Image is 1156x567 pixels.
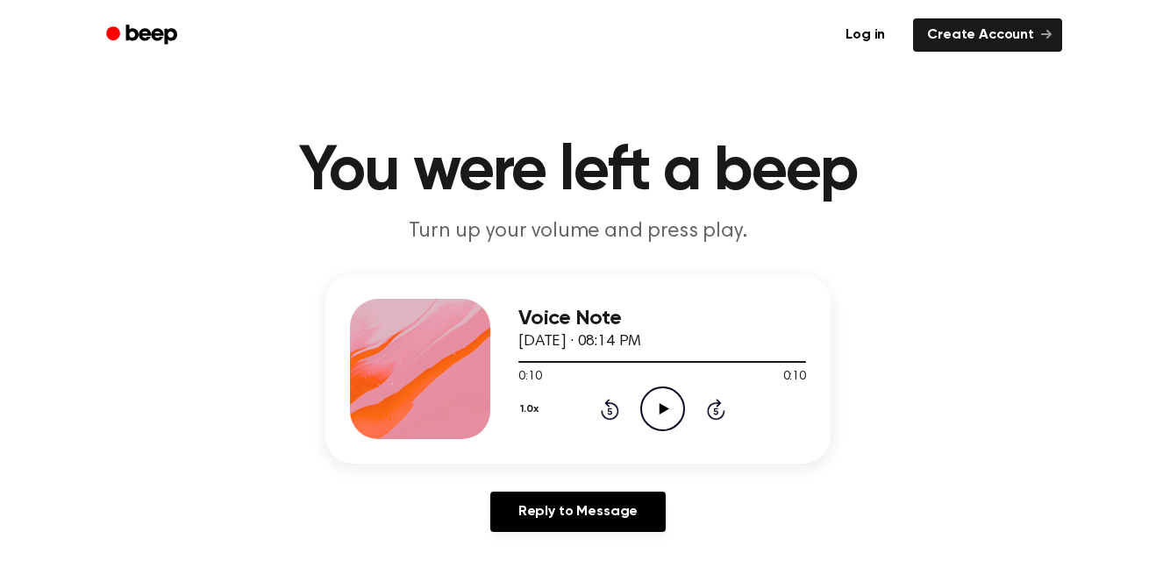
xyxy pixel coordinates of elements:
[518,394,545,424] button: 1.0x
[783,368,806,386] span: 0:10
[913,18,1062,52] a: Create Account
[518,334,641,350] span: [DATE] · 08:14 PM
[94,18,193,53] a: Beep
[241,217,915,246] p: Turn up your volume and press play.
[129,140,1027,203] h1: You were left a beep
[518,368,541,386] span: 0:10
[490,492,666,532] a: Reply to Message
[828,15,903,55] a: Log in
[518,307,806,330] h3: Voice Note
